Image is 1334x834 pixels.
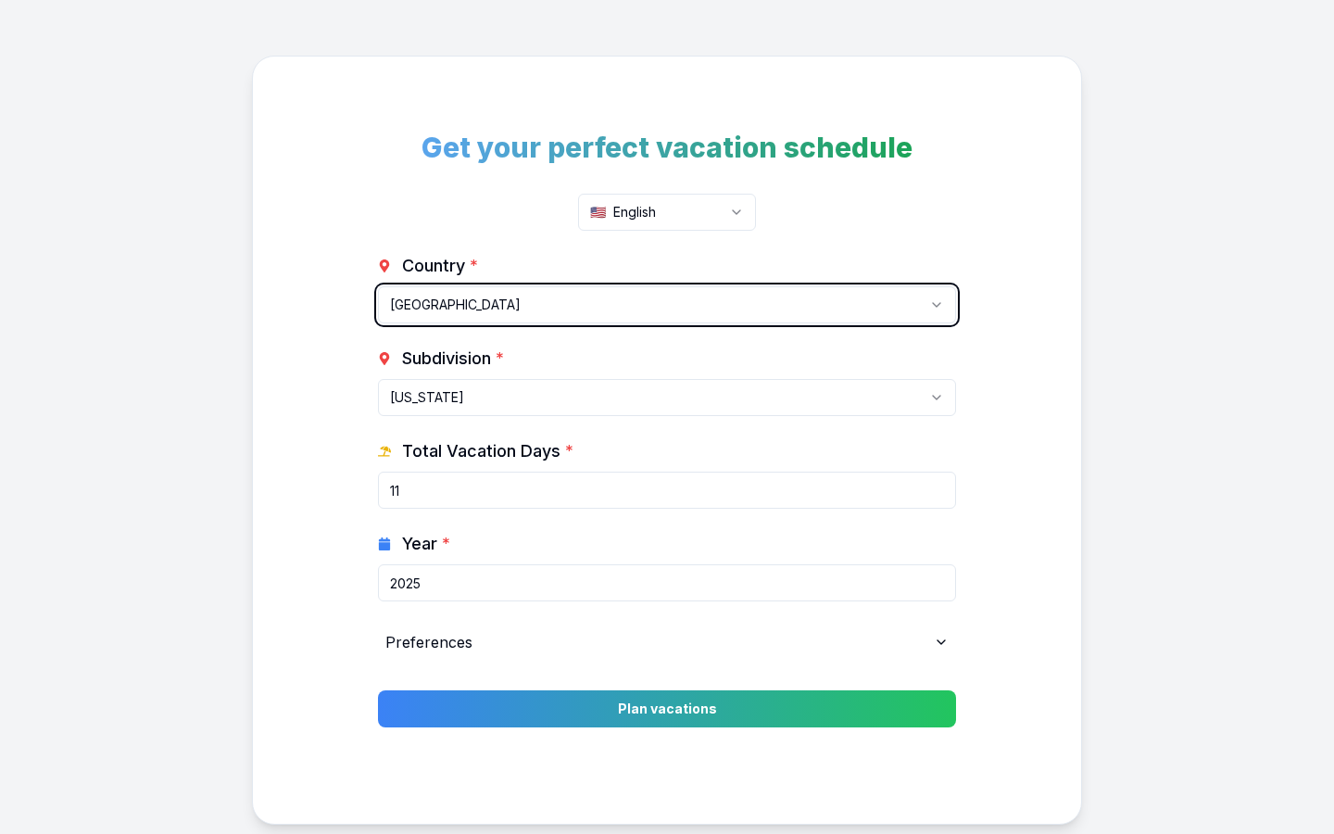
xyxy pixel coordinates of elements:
[385,631,472,653] span: Preferences
[402,346,504,372] span: Subdivision
[402,531,450,557] span: Year
[402,253,478,279] span: Country
[378,690,956,727] button: Plan vacations
[402,438,573,464] span: Total Vacation Days
[378,131,956,164] h1: Get your perfect vacation schedule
